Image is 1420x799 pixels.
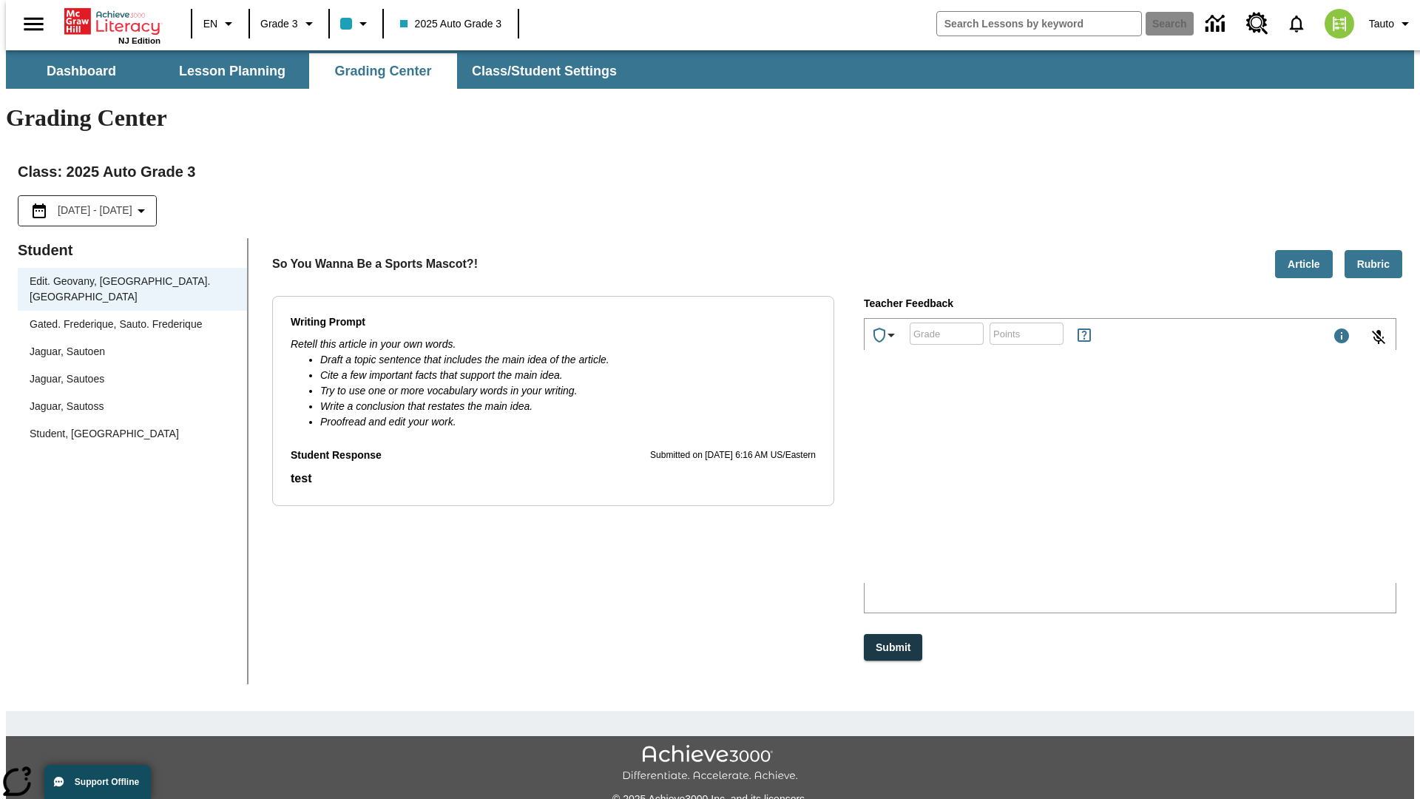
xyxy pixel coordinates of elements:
div: Student, [GEOGRAPHIC_DATA] [30,426,179,442]
h2: Class : 2025 Auto Grade 3 [18,160,1402,183]
p: Student Response [291,470,816,488]
p: Teacher Feedback [864,296,1396,312]
h1: Grading Center [6,104,1414,132]
button: Select the date range menu item [24,202,150,220]
p: So You Wanna Be a Sports Mascot?! [272,255,478,273]
a: Data Center [1197,4,1237,44]
input: Points: Must be equal to or less than 25. [990,314,1064,354]
button: Article, Will open in new tab [1275,250,1333,279]
img: Achieve3000 Differentiate Accelerate Achieve [622,745,798,783]
div: Jaguar, Sautoes [18,365,247,393]
li: Write a conclusion that restates the main idea. [320,399,816,414]
p: Submitted on [DATE] 6:16 AM US/Eastern [650,448,816,463]
button: Profile/Settings [1363,10,1420,37]
button: Language: EN, Select a language [197,10,244,37]
button: Grade: Grade 3, Select a grade [254,10,324,37]
div: Gated. Frederique, Sauto. Frederique [30,317,202,332]
button: Support Offline [44,765,151,799]
li: Cite a few important facts that support the main idea. [320,368,816,383]
div: Edit. Geovany, [GEOGRAPHIC_DATA]. [GEOGRAPHIC_DATA] [18,268,247,311]
div: Gated. Frederique, Sauto. Frederique [18,311,247,338]
div: Grade: Letters, numbers, %, + and - are allowed. [910,323,984,345]
button: Lesson Planning [158,53,306,89]
p: Student Response [291,448,382,464]
span: NJ Edition [118,36,160,45]
div: Jaguar, Sautoss [18,393,247,420]
p: Retell this article in your own words. [291,337,816,352]
button: Class/Student Settings [460,53,629,89]
p: Student [18,238,247,262]
button: Select a new avatar [1316,4,1363,43]
div: Edit. Geovany, [GEOGRAPHIC_DATA]. [GEOGRAPHIC_DATA] [30,274,235,305]
li: Proofread and edit your work. [320,414,816,430]
a: Resource Center, Will open in new tab [1237,4,1277,44]
div: SubNavbar [6,53,630,89]
button: Submit [864,634,922,661]
span: Lesson Planning [179,63,285,80]
li: Draft a topic sentence that includes the main idea of the article. [320,352,816,368]
button: Dashboard [7,53,155,89]
span: Grading Center [334,63,431,80]
div: Jaguar, Sautoen [30,344,105,360]
button: Achievements [865,320,906,350]
button: Rubric, Will open in new tab [1345,250,1402,279]
img: avatar image [1325,9,1354,38]
button: Class color is light blue. Change class color [334,10,378,37]
span: [DATE] - [DATE] [58,203,132,218]
span: 2025 Auto Grade 3 [400,16,502,32]
div: Jaguar, Sautoen [18,338,247,365]
span: Dashboard [47,63,116,80]
span: Support Offline [75,777,139,787]
div: Maximum 1000 characters Press Escape to exit toolbar and use left and right arrow keys to access ... [1333,327,1350,348]
li: Try to use one or more vocabulary words in your writing. [320,383,816,399]
div: Student, [GEOGRAPHIC_DATA] [18,420,247,448]
p: test [291,470,816,488]
div: Jaguar, Sautoss [30,399,104,414]
span: EN [203,16,217,32]
span: Class/Student Settings [472,63,617,80]
div: Jaguar, Sautoes [30,371,104,387]
button: Rules for Earning Points and Achievements, Will open in new tab [1069,320,1099,350]
button: Click to activate and allow voice recognition [1361,320,1396,355]
a: Notifications [1277,4,1316,43]
span: Grade 3 [260,16,298,32]
button: Grading Center [309,53,457,89]
a: Home [64,7,160,36]
div: Points: Must be equal to or less than 25. [990,323,1064,345]
input: search field [937,12,1141,36]
div: SubNavbar [6,50,1414,89]
button: Open side menu [12,2,55,46]
svg: Collapse Date Range Filter [132,202,150,220]
input: Grade: Letters, numbers, %, + and - are allowed. [910,314,984,354]
p: Writing Prompt [291,314,816,331]
span: Tauto [1369,16,1394,32]
div: Home [64,5,160,45]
